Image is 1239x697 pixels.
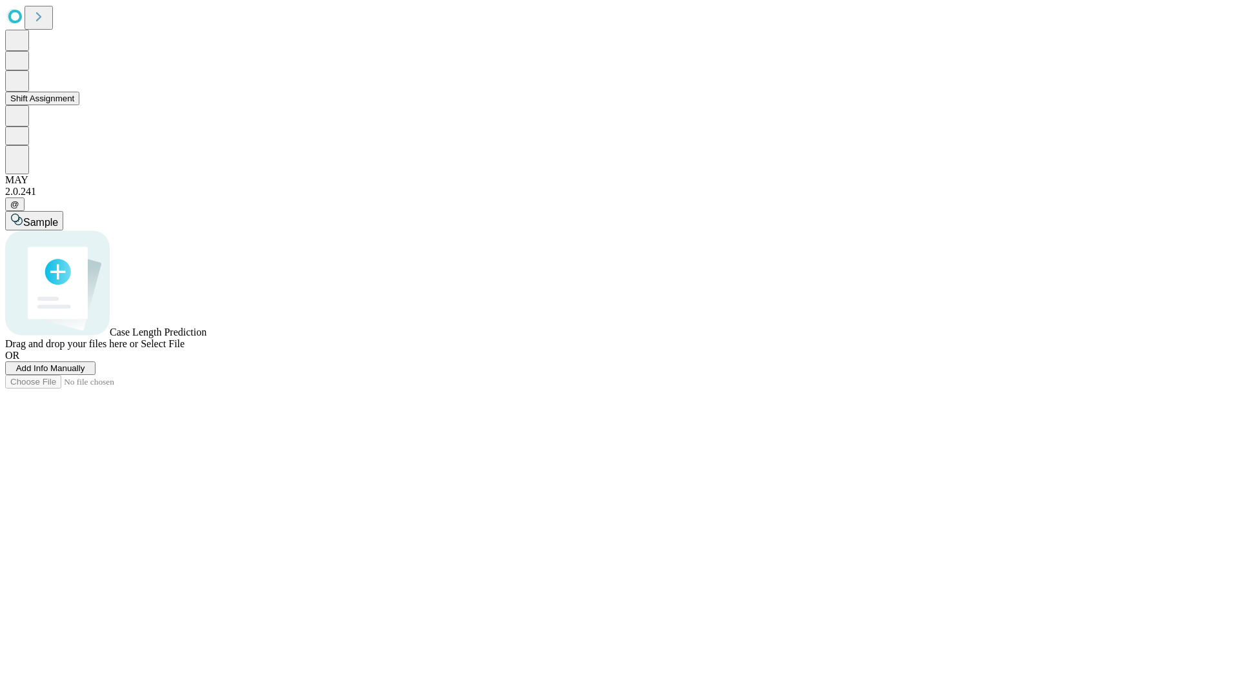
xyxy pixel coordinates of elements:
[5,92,79,105] button: Shift Assignment
[5,197,25,211] button: @
[5,186,1234,197] div: 2.0.241
[141,338,185,349] span: Select File
[5,350,19,361] span: OR
[5,211,63,230] button: Sample
[5,174,1234,186] div: MAY
[23,217,58,228] span: Sample
[16,363,85,373] span: Add Info Manually
[5,338,138,349] span: Drag and drop your files here or
[110,327,206,338] span: Case Length Prediction
[10,199,19,209] span: @
[5,361,96,375] button: Add Info Manually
